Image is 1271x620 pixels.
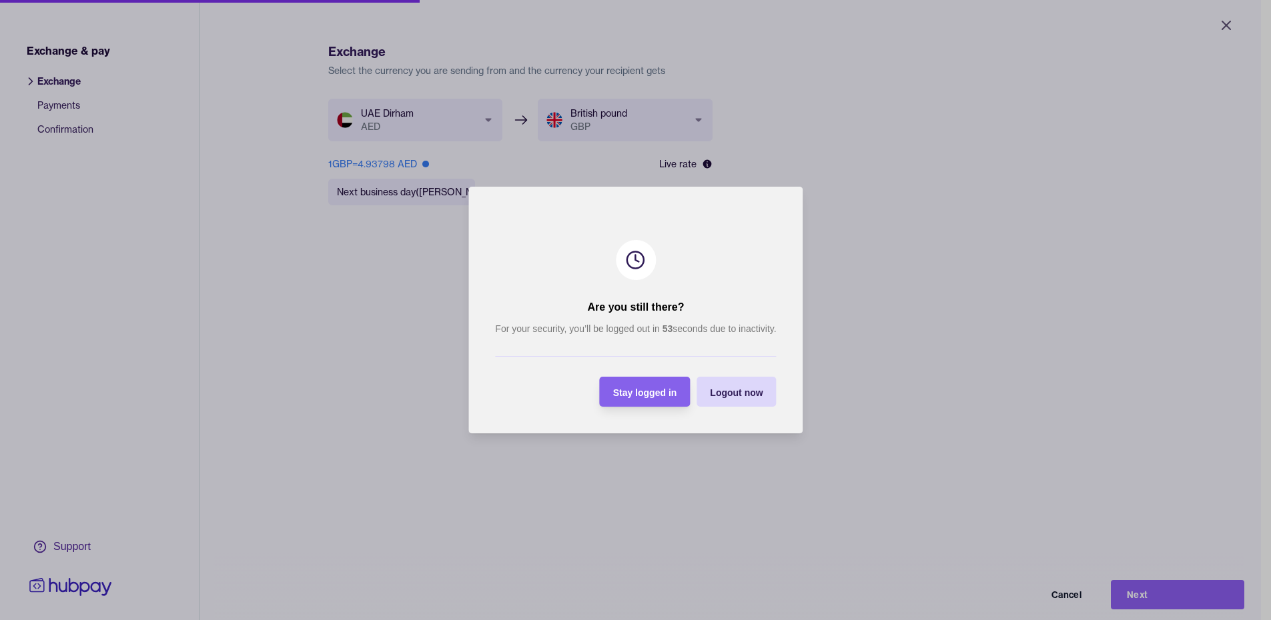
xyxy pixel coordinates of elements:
span: Stay logged in [612,387,677,398]
button: Logout now [697,377,776,407]
p: For your security, you’ll be logged out in seconds due to inactivity. [495,321,776,336]
h2: Are you still there? [587,300,684,315]
button: Stay logged in [599,377,690,407]
span: Logout now [710,387,763,398]
strong: 53 [662,323,673,334]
